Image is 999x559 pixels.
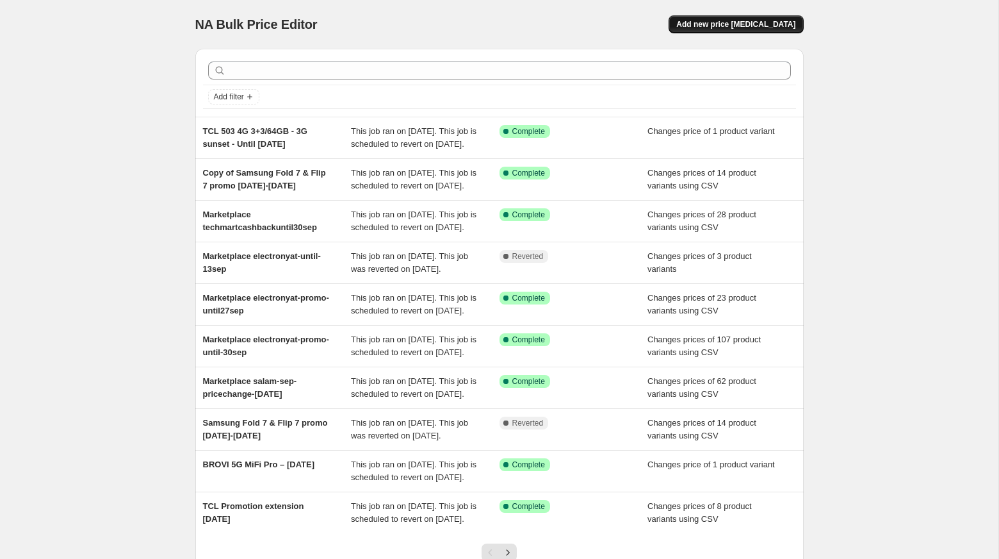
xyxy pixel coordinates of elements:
span: Add filter [214,92,244,102]
span: Reverted [512,418,544,428]
span: Complete [512,501,545,512]
span: BROVI 5G MiFi Pro – [DATE] [203,460,315,469]
span: Samsung Fold 7 & Flip 7 promo [DATE]-[DATE] [203,418,328,440]
span: Complete [512,168,545,178]
span: This job ran on [DATE]. This job is scheduled to revert on [DATE]. [351,210,476,232]
span: This job ran on [DATE]. This job is scheduled to revert on [DATE]. [351,460,476,482]
span: Changes prices of 62 product variants using CSV [647,376,756,399]
span: Complete [512,376,545,387]
span: TCL 503 4G 3+3/64GB - 3G sunset - Until [DATE] [203,126,307,149]
span: Changes price of 1 product variant [647,126,775,136]
span: Marketplace electronyat-promo-until-30sep [203,335,329,357]
span: Changes prices of 3 product variants [647,251,752,274]
button: Add filter [208,89,259,104]
span: Changes prices of 8 product variants using CSV [647,501,752,524]
span: Marketplace electronyat-until-13sep [203,251,321,274]
span: Complete [512,210,545,220]
span: Add new price [MEDICAL_DATA] [676,19,795,29]
span: This job ran on [DATE]. This job is scheduled to revert on [DATE]. [351,293,476,315]
span: Changes prices of 14 product variants using CSV [647,418,756,440]
span: This job ran on [DATE]. This job was reverted on [DATE]. [351,418,468,440]
span: This job ran on [DATE]. This job was reverted on [DATE]. [351,251,468,274]
span: Complete [512,335,545,345]
span: Changes price of 1 product variant [647,460,775,469]
span: Reverted [512,251,544,262]
span: Copy of Samsung Fold 7 & Flip 7 promo [DATE]-[DATE] [203,168,326,190]
span: Changes prices of 14 product variants using CSV [647,168,756,190]
span: Changes prices of 28 product variants using CSV [647,210,756,232]
span: Marketplace electronyat-promo-until27sep [203,293,329,315]
button: Add new price [MEDICAL_DATA] [669,15,803,33]
span: This job ran on [DATE]. This job is scheduled to revert on [DATE]. [351,376,476,399]
span: Complete [512,293,545,303]
span: Changes prices of 107 product variants using CSV [647,335,761,357]
span: Complete [512,460,545,470]
span: This job ran on [DATE]. This job is scheduled to revert on [DATE]. [351,501,476,524]
span: This job ran on [DATE]. This job is scheduled to revert on [DATE]. [351,335,476,357]
span: Marketplace salam-sep-pricechange-[DATE] [203,376,297,399]
span: This job ran on [DATE]. This job is scheduled to revert on [DATE]. [351,126,476,149]
span: This job ran on [DATE]. This job is scheduled to revert on [DATE]. [351,168,476,190]
span: Changes prices of 23 product variants using CSV [647,293,756,315]
span: Complete [512,126,545,137]
span: Marketplace techmartcashbackuntil30sep [203,210,317,232]
span: TCL Promotion extension [DATE] [203,501,304,524]
span: NA Bulk Price Editor [195,17,318,31]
